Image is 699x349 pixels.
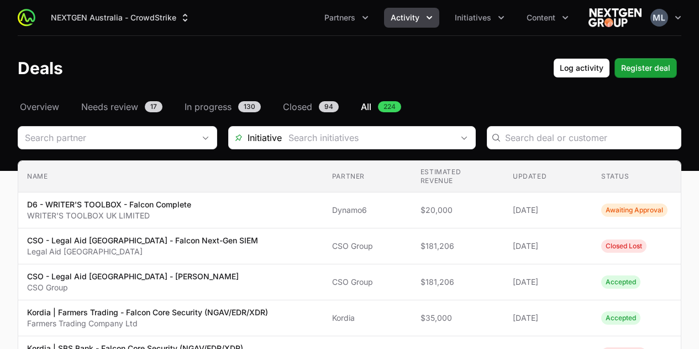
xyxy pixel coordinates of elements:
span: Dynamo6 [332,205,403,216]
span: All [361,100,371,113]
span: In progress [185,100,232,113]
span: 94 [319,101,339,112]
input: Search initiatives [282,127,453,149]
img: Mustafa Larki [650,9,668,27]
p: CSO - Legal Aid [GEOGRAPHIC_DATA] - [PERSON_NAME] [27,271,239,282]
span: CSO Group [332,241,403,252]
th: Estimated revenue [412,161,504,192]
span: Overview [20,100,59,113]
th: Partner [323,161,412,192]
span: 130 [238,101,261,112]
span: 224 [378,101,401,112]
div: Open [195,127,217,149]
img: ActivitySource [18,9,35,27]
div: Primary actions [553,58,677,78]
span: Initiatives [455,12,491,23]
button: Log activity [553,58,610,78]
span: Register deal [621,61,670,75]
div: Supplier switch menu [44,8,197,28]
div: Open [453,127,475,149]
nav: Deals navigation [18,100,681,113]
p: CSO Group [27,282,239,293]
a: Needs review17 [79,100,165,113]
img: NEXTGEN Australia [588,7,642,29]
div: Initiatives menu [448,8,511,28]
span: [DATE] [513,277,584,288]
div: Main navigation [35,8,575,28]
p: Kordia | Farmers Trading - Falcon Core Security (NGAV/EDR/XDR) [27,307,268,318]
span: CSO Group [332,277,403,288]
th: Status [592,161,681,192]
span: Kordia [332,312,403,324]
button: NEXTGEN Australia - CrowdStrike [44,8,197,28]
span: $181,206 [421,277,495,288]
span: Partners [324,12,355,23]
span: Closed [283,100,312,113]
th: Updated [504,161,592,192]
th: Name [18,161,323,192]
a: Closed94 [281,100,341,113]
p: Legal Aid [GEOGRAPHIC_DATA] [27,246,258,257]
span: Log activity [560,61,603,75]
span: 17 [145,101,162,112]
input: Search deal or customer [505,131,675,144]
h1: Deals [18,58,63,78]
span: $20,000 [421,205,495,216]
span: Activity [391,12,419,23]
div: Content menu [520,8,575,28]
button: Activity [384,8,439,28]
button: Initiatives [448,8,511,28]
button: Content [520,8,575,28]
p: WRITER'S TOOLBOX UK LIMITED [27,210,191,221]
span: [DATE] [513,205,584,216]
div: Partners menu [318,8,375,28]
a: Overview [18,100,61,113]
a: All224 [359,100,403,113]
input: Search partner [18,127,195,149]
p: CSO - Legal Aid [GEOGRAPHIC_DATA] - Falcon Next-Gen SIEM [27,235,258,246]
span: Initiative [229,131,282,144]
p: D6 - WRITER'S TOOLBOX - Falcon Complete [27,199,191,210]
button: Register deal [614,58,677,78]
button: Partners [318,8,375,28]
span: $181,206 [421,241,495,252]
span: Content [527,12,555,23]
span: Needs review [81,100,138,113]
span: [DATE] [513,241,584,252]
a: In progress130 [182,100,263,113]
div: Activity menu [384,8,439,28]
p: Farmers Trading Company Ltd [27,318,268,329]
span: [DATE] [513,312,584,324]
span: $35,000 [421,312,495,324]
